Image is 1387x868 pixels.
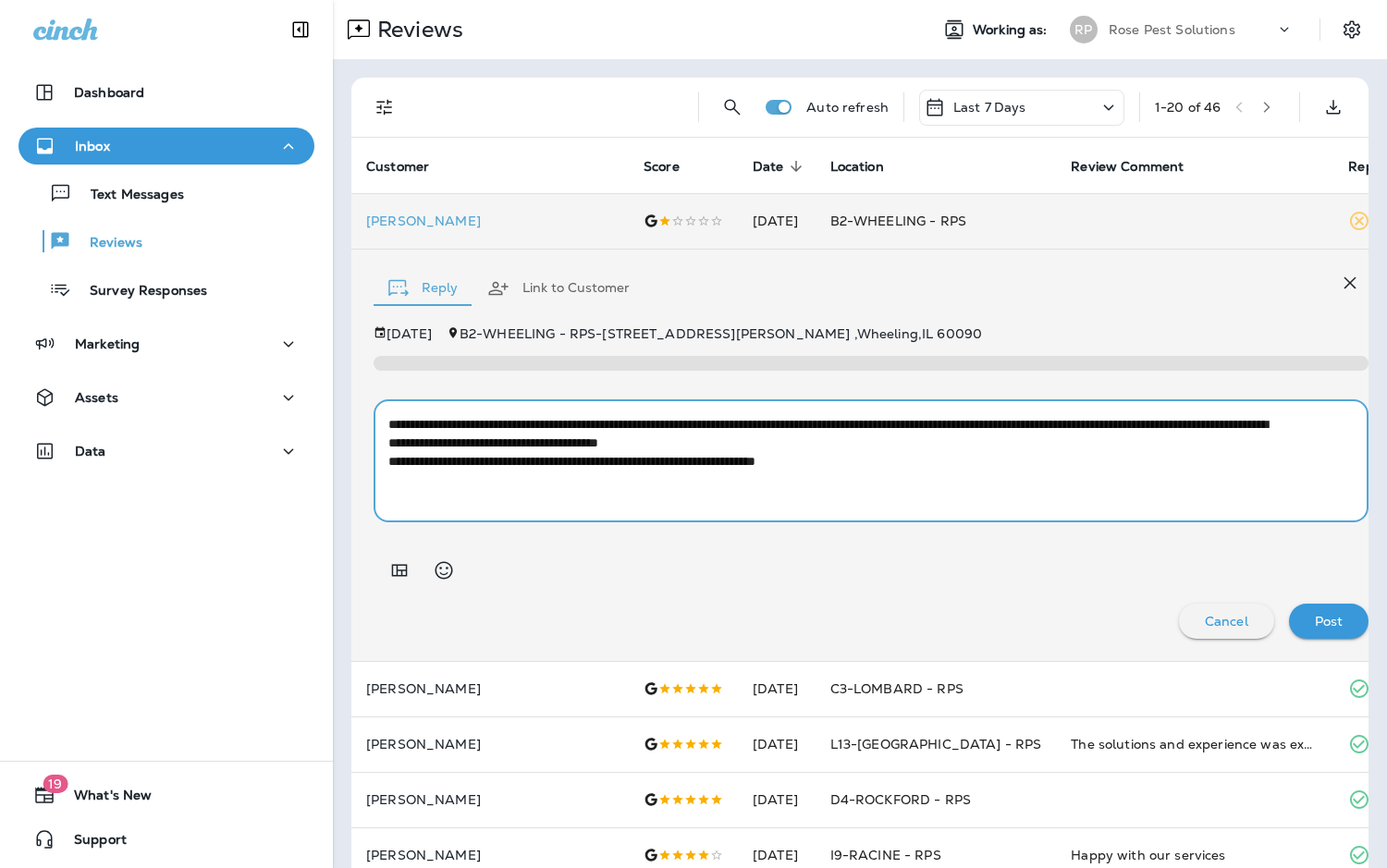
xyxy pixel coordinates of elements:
span: C3-LOMBARD - RPS [830,680,964,697]
p: Marketing [75,336,140,351]
p: Data [75,444,106,458]
p: [DATE] [387,326,432,341]
span: Location [830,159,884,175]
button: Search Reviews [714,89,751,126]
button: Link to Customer [473,255,644,322]
button: Text Messages [18,174,314,213]
span: I9-RACINE - RPS [830,847,941,863]
button: Filters [366,89,403,126]
p: Reviews [370,16,463,43]
p: Text Messages [72,187,184,204]
button: Post [1289,604,1369,639]
td: [DATE] [738,661,816,716]
span: B2-WHEELING - RPS [830,213,966,229]
span: Support [55,832,127,854]
p: Cancel [1205,614,1248,629]
button: Survey Responses [18,270,314,309]
p: Survey Responses [71,283,207,300]
span: Customer [366,158,453,175]
p: [PERSON_NAME] [366,681,614,696]
span: Location [830,158,908,175]
span: Date [753,159,784,175]
button: Cancel [1179,604,1274,639]
span: Working as: [973,22,1051,38]
button: Assets [18,379,314,416]
p: Dashboard [74,85,144,100]
p: [PERSON_NAME] [366,737,614,752]
span: D4-ROCKFORD - RPS [830,791,971,808]
td: [DATE] [738,193,816,249]
button: 19What's New [18,776,314,813]
div: RP [1070,16,1098,43]
td: [DATE] [738,716,816,772]
span: L13-[GEOGRAPHIC_DATA] - RPS [830,736,1042,752]
span: Customer [366,159,429,175]
button: Marketing [18,325,314,362]
p: Reviews [71,235,142,252]
p: Rose Pest Solutions [1109,22,1235,37]
div: The solutions and experience was explained with patience and concern. The current completion have... [1071,735,1319,753]
div: 1 - 20 of 46 [1155,100,1221,115]
p: Inbox [75,139,110,153]
div: Happy with our services [1071,846,1319,864]
button: Inbox [18,128,314,165]
button: Reply [374,255,473,322]
button: Data [18,433,314,470]
div: Click to view Customer Drawer [366,214,614,228]
p: [PERSON_NAME] [366,792,614,807]
span: Score [644,158,704,175]
button: Reviews [18,222,314,261]
p: Last 7 Days [953,100,1026,115]
span: Score [644,159,680,175]
p: Auto refresh [806,100,889,115]
button: Collapse Sidebar [275,11,326,48]
button: Select an emoji [425,552,462,589]
td: [DATE] [738,772,816,827]
p: [PERSON_NAME] [366,214,614,228]
span: Review Comment [1071,159,1184,175]
span: Date [753,158,808,175]
button: Add in a premade template [381,552,418,589]
button: Export as CSV [1315,89,1352,126]
span: B2-WHEELING - RPS - [STREET_ADDRESS][PERSON_NAME] , Wheeling , IL 60090 [460,325,982,342]
span: What's New [55,788,152,810]
button: Dashboard [18,74,314,111]
button: Settings [1335,13,1369,46]
p: Assets [75,390,118,405]
span: Review Comment [1071,158,1208,175]
span: 19 [43,775,68,793]
p: [PERSON_NAME] [366,848,614,862]
button: Support [18,821,314,858]
p: Post [1315,614,1344,629]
